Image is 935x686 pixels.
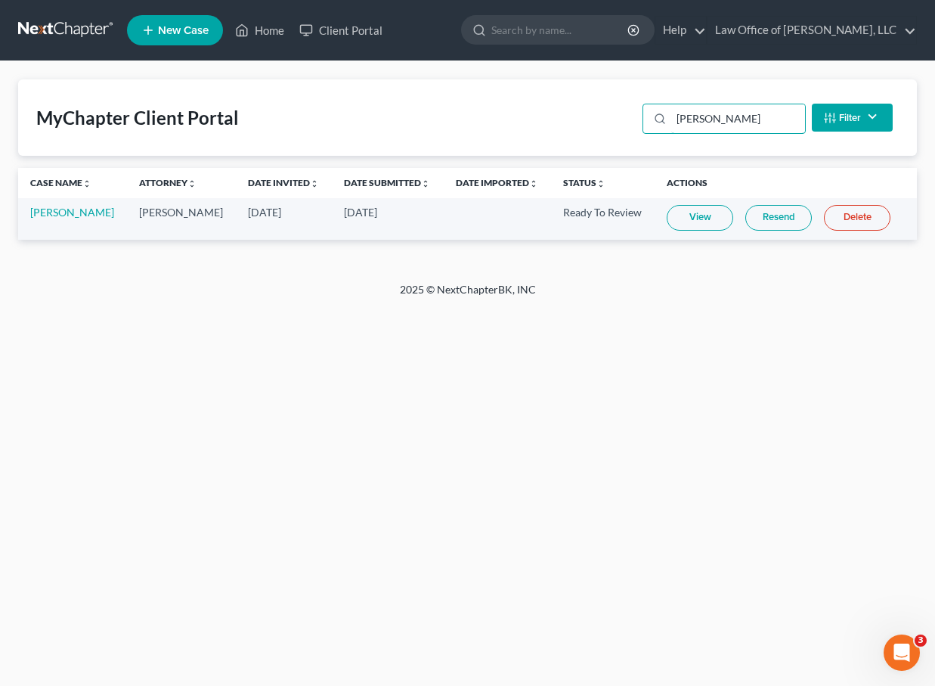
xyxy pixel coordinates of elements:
[667,205,733,231] a: View
[491,16,630,44] input: Search by name...
[248,206,281,219] span: [DATE]
[655,17,706,44] a: Help
[310,179,319,188] i: unfold_more
[655,168,917,198] th: Actions
[551,198,655,240] td: Ready To Review
[707,17,916,44] a: Law Office of [PERSON_NAME], LLC
[915,635,927,647] span: 3
[292,17,390,44] a: Client Portal
[127,198,236,240] td: [PERSON_NAME]
[812,104,893,132] button: Filter
[344,177,430,188] a: Date Submittedunfold_more
[563,177,605,188] a: Statusunfold_more
[37,282,899,309] div: 2025 © NextChapterBK, INC
[421,179,430,188] i: unfold_more
[30,206,114,219] a: [PERSON_NAME]
[884,635,920,671] iframe: Intercom live chat
[187,179,197,188] i: unfold_more
[824,205,890,231] a: Delete
[529,179,538,188] i: unfold_more
[248,177,319,188] a: Date Invitedunfold_more
[745,205,812,231] a: Resend
[456,177,538,188] a: Date Importedunfold_more
[82,179,91,188] i: unfold_more
[139,177,197,188] a: Attorneyunfold_more
[36,106,239,130] div: MyChapter Client Portal
[30,177,91,188] a: Case Nameunfold_more
[158,25,209,36] span: New Case
[344,206,377,219] span: [DATE]
[596,179,605,188] i: unfold_more
[671,104,805,133] input: Search...
[228,17,292,44] a: Home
